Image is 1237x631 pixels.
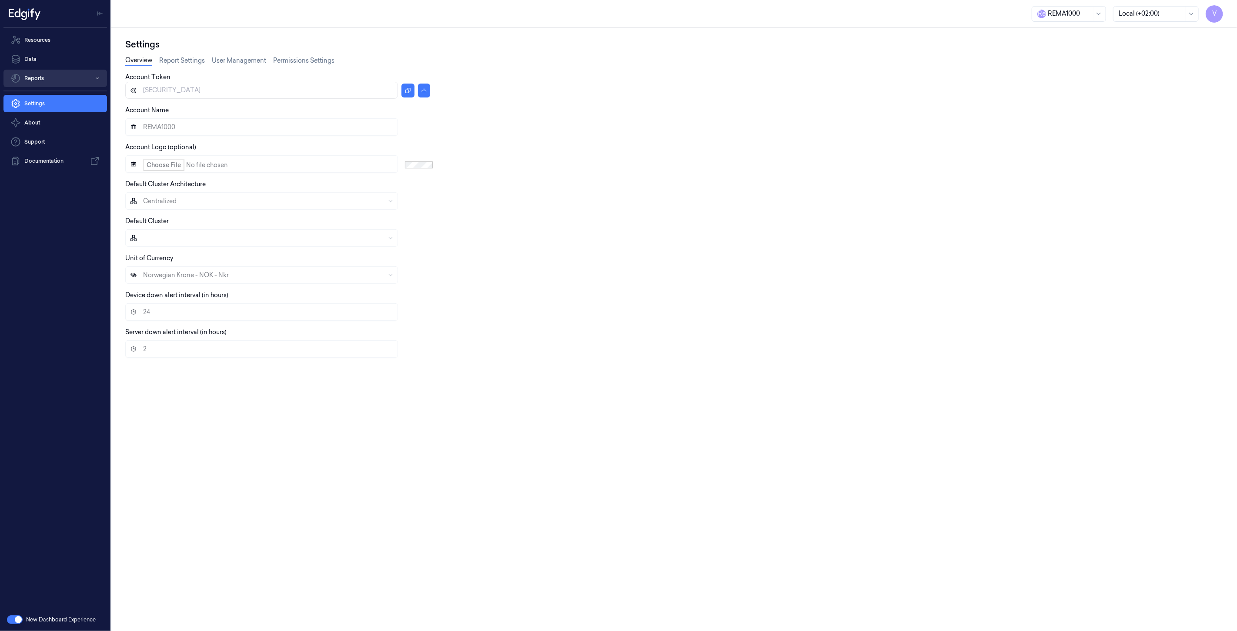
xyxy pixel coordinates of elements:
[1206,5,1223,23] button: V
[125,38,1223,50] div: Settings
[125,56,152,66] a: Overview
[3,152,107,170] a: Documentation
[3,114,107,131] button: About
[125,155,398,173] input: Account Logo (optional)
[3,50,107,68] a: Data
[125,73,171,81] label: Account Token
[125,143,196,151] label: Account Logo (optional)
[273,56,334,65] a: Permissions Settings
[3,95,107,112] a: Settings
[1037,10,1046,18] span: R e
[125,254,173,262] label: Unit of Currency
[159,56,205,65] a: Report Settings
[125,118,398,136] input: Account Name
[93,7,107,20] button: Toggle Navigation
[3,70,107,87] button: Reports
[125,217,169,225] label: Default Cluster
[125,291,228,299] label: Device down alert interval (in hours)
[125,340,398,358] input: Server down alert interval (in hours)
[125,180,206,188] label: Default Cluster Architecture
[125,303,398,321] input: Device down alert interval (in hours)
[3,31,107,49] a: Resources
[125,328,227,336] label: Server down alert interval (in hours)
[212,56,266,65] a: User Management
[3,133,107,151] a: Support
[125,106,169,114] label: Account Name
